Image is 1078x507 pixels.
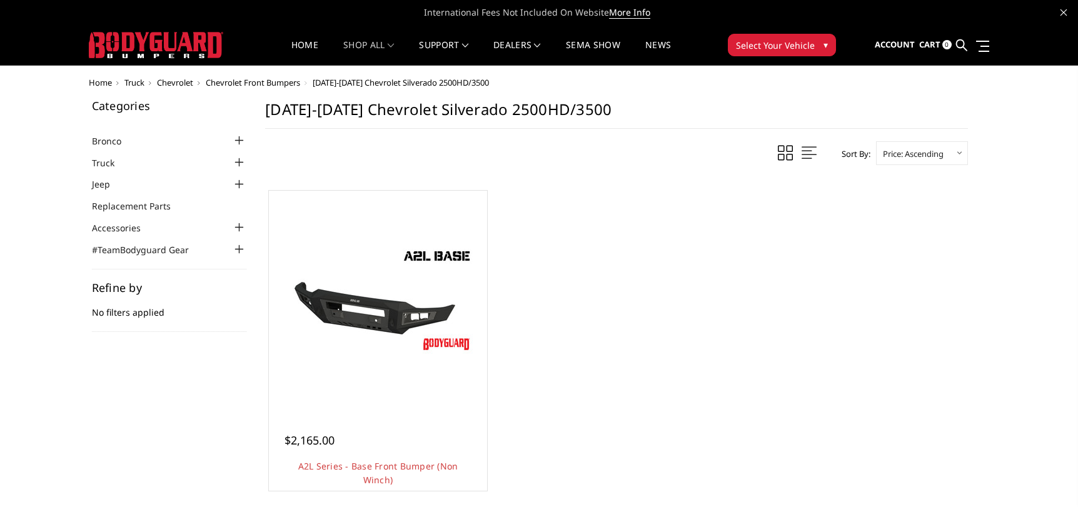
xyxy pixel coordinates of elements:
a: Truck [124,77,144,88]
h1: [DATE]-[DATE] Chevrolet Silverado 2500HD/3500 [265,100,968,129]
a: A2L Series - Base Front Bumper (Non Winch) [298,460,458,486]
a: Accessories [92,221,156,234]
span: Select Your Vehicle [736,39,815,52]
a: Account [875,28,915,62]
span: Cart [919,39,940,50]
a: Replacement Parts [92,199,186,213]
a: Bronco [92,134,137,148]
a: Home [89,77,112,88]
div: No filters applied [92,282,247,332]
a: Support [419,41,468,65]
span: [DATE]-[DATE] Chevrolet Silverado 2500HD/3500 [313,77,489,88]
a: More Info [609,6,650,19]
a: #TeamBodyguard Gear [92,243,204,256]
a: shop all [343,41,394,65]
label: Sort By: [835,144,870,163]
a: News [645,41,671,65]
a: Chevrolet Front Bumpers [206,77,300,88]
h5: Refine by [92,282,247,293]
a: Cart 0 [919,28,952,62]
span: $2,165.00 [285,433,335,448]
a: Jeep [92,178,126,191]
a: SEMA Show [566,41,620,65]
a: Truck [92,156,130,169]
span: 0 [942,40,952,49]
a: Chevrolet [157,77,193,88]
span: Account [875,39,915,50]
span: ▾ [824,38,828,51]
a: Home [291,41,318,65]
h5: Categories [92,100,247,111]
a: A2L Series - Base Front Bumper (Non Winch) A2L Series - Base Front Bumper (Non Winch) [272,194,485,406]
a: Dealers [493,41,541,65]
img: BODYGUARD BUMPERS [89,32,223,58]
button: Select Your Vehicle [728,34,836,56]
